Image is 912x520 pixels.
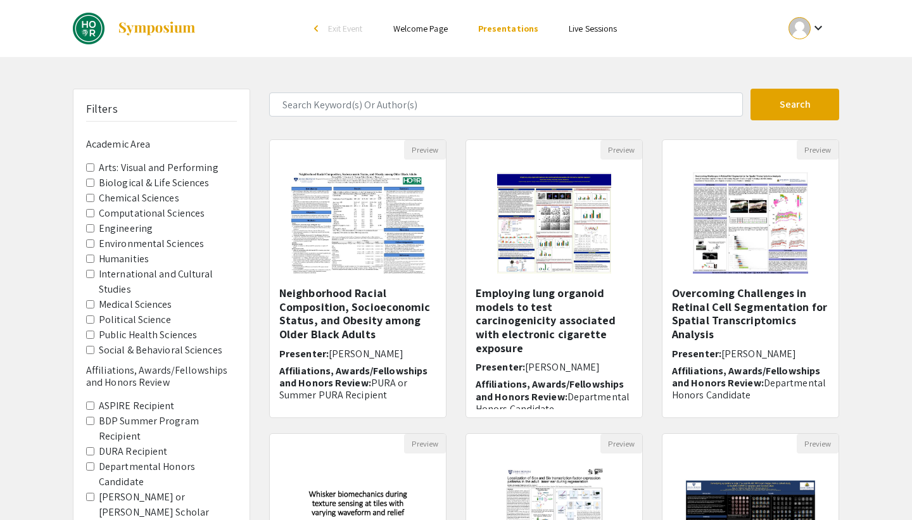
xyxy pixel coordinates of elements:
[478,23,538,34] a: Presentations
[99,490,237,520] label: [PERSON_NAME] or [PERSON_NAME] Scholar
[797,434,839,453] button: Preview
[476,286,633,355] h5: Employing lung organoid models to test carcinogenicity associated with electronic cigarette exposure
[73,13,196,44] a: DREAMS Spring 2025
[99,398,175,414] label: ASPIRE Recipient
[279,364,427,390] span: Affiliations, Awards/Fellowships and Honors Review:
[476,390,630,415] span: Departmental Honors Candidate
[404,140,446,160] button: Preview
[99,414,237,444] label: BDP Summer Program Recipient
[99,459,237,490] label: Departmental Honors Candidate
[525,360,600,374] span: [PERSON_NAME]
[279,376,408,402] span: PURA or Summer PURA Recipient
[328,23,363,34] span: Exit Event
[279,348,436,360] h6: Presenter:
[9,463,54,510] iframe: Chat
[476,361,633,373] h6: Presenter:
[99,251,149,267] label: Humanities
[269,92,743,117] input: Search Keyword(s) Or Author(s)
[99,312,171,327] label: Political Science
[99,175,210,191] label: Biological & Life Sciences
[117,21,196,36] img: Symposium by ForagerOne
[775,14,839,42] button: Expand account dropdown
[329,347,403,360] span: [PERSON_NAME]
[476,377,624,403] span: Affiliations, Awards/Fellowships and Honors Review:
[672,286,829,341] h5: Overcoming Challenges in Retinal Cell Segmentation for Spatial Transcriptomics Analysis
[811,20,826,35] mat-icon: Expand account dropdown
[99,191,179,206] label: Chemical Sciences
[99,160,218,175] label: Arts: Visual and Performing
[99,221,153,236] label: Engineering
[269,139,446,418] div: Open Presentation <p><strong style="background-color: rgb(245, 245, 245); color: rgb(0, 0, 0);">N...
[680,160,821,286] img: <p>Overcoming Challenges in Retinal Cell Segmentation for Spatial Transcriptomics Analysis</p>
[569,23,617,34] a: Live Sessions
[404,434,446,453] button: Preview
[797,140,839,160] button: Preview
[99,206,205,221] label: Computational Sciences
[750,89,839,120] button: Search
[99,297,172,312] label: Medical Sciences
[672,376,826,402] span: Departmental Honors Candidate
[662,139,839,418] div: Open Presentation <p>Overcoming Challenges in Retinal Cell Segmentation for Spatial Transcriptomi...
[314,25,322,32] div: arrow_back_ios
[721,347,796,360] span: [PERSON_NAME]
[73,13,104,44] img: DREAMS Spring 2025
[86,102,118,116] h5: Filters
[279,286,436,341] h5: Neighborhood Racial Composition, Socioeconomic Status, and Obesity among Older Black Adults ​
[99,236,204,251] label: Environmental Sciences
[672,405,709,419] span: Mentor:
[277,160,438,286] img: <p><strong style="background-color: rgb(245, 245, 245); color: rgb(0, 0, 0);">Neighborhood Racial...
[393,23,448,34] a: Welcome Page
[99,327,197,343] label: Public Health Sciences
[99,267,237,297] label: International and Cultural Studies
[600,140,642,160] button: Preview
[484,160,624,286] img: <p>&nbsp;&nbsp;&nbsp;Employing lung organoid models to test carcinogenicity associated with elect...
[86,138,237,150] h6: Academic Area
[672,348,829,360] h6: Presenter:
[279,405,316,419] span: Mentor:
[99,444,167,459] label: DURA Recipient
[465,139,643,418] div: Open Presentation <p>&nbsp;&nbsp;&nbsp;Employing lung organoid models to test carcinogenicity ass...
[86,364,237,388] h6: Affiliations, Awards/Fellowships and Honors Review
[600,434,642,453] button: Preview
[99,343,222,358] label: Social & Behavioral Sciences
[672,364,820,390] span: Affiliations, Awards/Fellowships and Honors Review:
